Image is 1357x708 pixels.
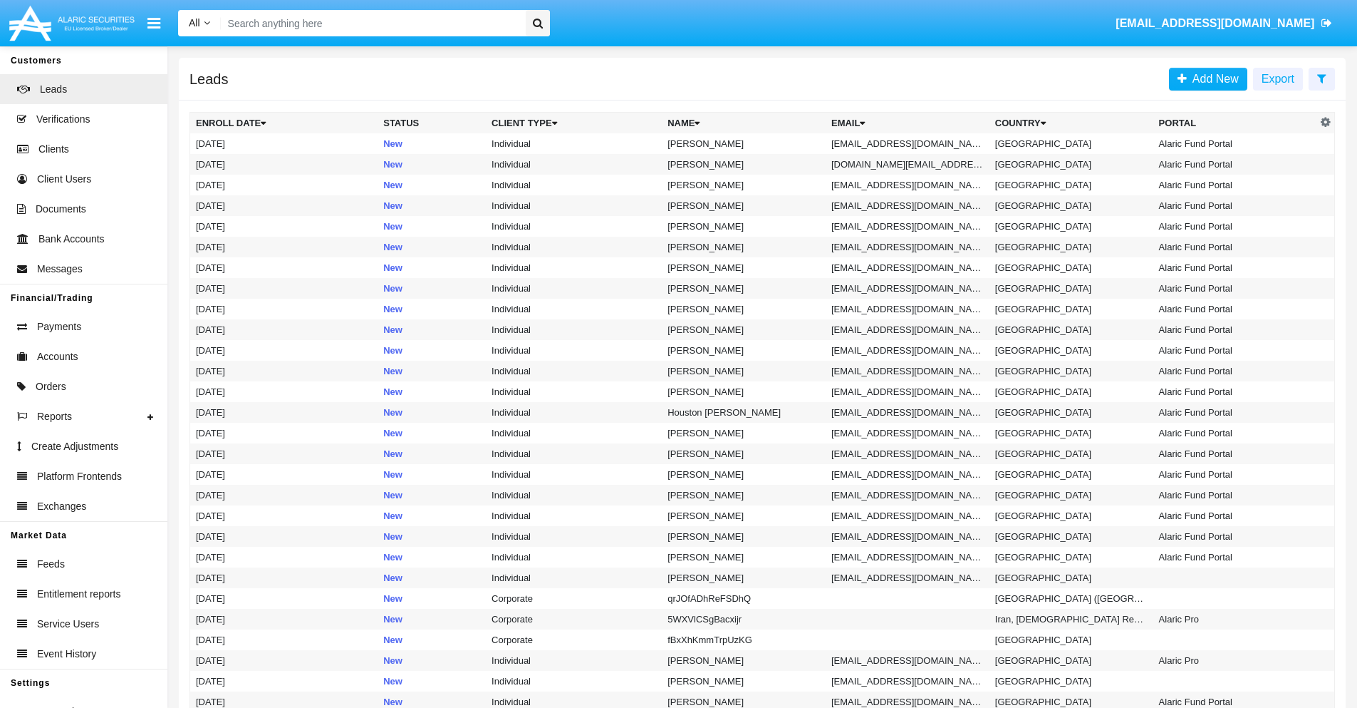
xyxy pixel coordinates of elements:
[989,133,1153,154] td: [GEOGRAPHIC_DATA]
[826,216,989,237] td: [EMAIL_ADDRESS][DOMAIN_NAME]
[826,402,989,423] td: [EMAIL_ADDRESS][DOMAIN_NAME]
[1169,68,1247,91] a: Add New
[1153,464,1317,485] td: Alaric Fund Portal
[1153,340,1317,361] td: Alaric Fund Portal
[826,257,989,278] td: [EMAIL_ADDRESS][DOMAIN_NAME]
[378,133,486,154] td: New
[190,402,378,423] td: [DATE]
[190,381,378,402] td: [DATE]
[190,278,378,299] td: [DATE]
[989,630,1153,650] td: [GEOGRAPHIC_DATA]
[486,464,662,485] td: Individual
[826,340,989,361] td: [EMAIL_ADDRESS][DOMAIN_NAME]
[378,650,486,671] td: New
[189,73,229,85] h5: Leads
[36,202,86,217] span: Documents
[989,671,1153,692] td: [GEOGRAPHIC_DATA]
[1153,402,1317,423] td: Alaric Fund Portal
[378,485,486,506] td: New
[662,299,826,319] td: [PERSON_NAME]
[1153,443,1317,464] td: Alaric Fund Portal
[826,650,989,671] td: [EMAIL_ADDRESS][DOMAIN_NAME]
[1187,73,1239,85] span: Add New
[31,439,118,454] span: Create Adjustments
[662,257,826,278] td: [PERSON_NAME]
[378,113,486,134] th: Status
[662,237,826,257] td: [PERSON_NAME]
[662,588,826,609] td: qrJOfADhReFSDhQ
[486,237,662,257] td: Individual
[37,557,65,572] span: Feeds
[378,568,486,588] td: New
[826,361,989,381] td: [EMAIL_ADDRESS][DOMAIN_NAME]
[37,499,86,514] span: Exchanges
[486,588,662,609] td: Corporate
[37,349,78,364] span: Accounts
[826,113,989,134] th: Email
[486,609,662,630] td: Corporate
[378,195,486,216] td: New
[1153,154,1317,175] td: Alaric Fund Portal
[1153,650,1317,671] td: Alaric Pro
[221,10,521,36] input: Search
[486,671,662,692] td: Individual
[486,485,662,506] td: Individual
[1153,381,1317,402] td: Alaric Fund Portal
[826,568,989,588] td: [EMAIL_ADDRESS][DOMAIN_NAME]
[486,402,662,423] td: Individual
[662,195,826,216] td: [PERSON_NAME]
[486,526,662,547] td: Individual
[989,299,1153,319] td: [GEOGRAPHIC_DATA]
[662,402,826,423] td: Houston [PERSON_NAME]
[662,630,826,650] td: fBxXhKmmTrpUzKG
[989,485,1153,506] td: [GEOGRAPHIC_DATA]
[190,485,378,506] td: [DATE]
[7,2,137,44] img: Logo image
[1153,423,1317,443] td: Alaric Fund Portal
[826,443,989,464] td: [EMAIL_ADDRESS][DOMAIN_NAME]
[36,112,90,127] span: Verifications
[37,617,99,632] span: Service Users
[662,609,826,630] td: 5WXVlCSgBacxijr
[662,526,826,547] td: [PERSON_NAME]
[662,671,826,692] td: [PERSON_NAME]
[662,133,826,154] td: [PERSON_NAME]
[378,154,486,175] td: New
[989,361,1153,381] td: [GEOGRAPHIC_DATA]
[826,195,989,216] td: [EMAIL_ADDRESS][DOMAIN_NAME]
[662,216,826,237] td: [PERSON_NAME]
[826,237,989,257] td: [EMAIL_ADDRESS][DOMAIN_NAME]
[37,172,91,187] span: Client Users
[486,278,662,299] td: Individual
[190,443,378,464] td: [DATE]
[190,299,378,319] td: [DATE]
[1153,526,1317,547] td: Alaric Fund Portal
[190,319,378,340] td: [DATE]
[486,319,662,340] td: Individual
[378,381,486,402] td: New
[37,319,81,334] span: Payments
[826,319,989,340] td: [EMAIL_ADDRESS][DOMAIN_NAME]
[1153,485,1317,506] td: Alaric Fund Portal
[1153,216,1317,237] td: Alaric Fund Portal
[662,547,826,568] td: [PERSON_NAME]
[190,340,378,361] td: [DATE]
[378,423,486,443] td: New
[826,506,989,526] td: [EMAIL_ADDRESS][DOMAIN_NAME]
[486,506,662,526] td: Individual
[989,547,1153,568] td: [GEOGRAPHIC_DATA]
[378,671,486,692] td: New
[1153,113,1317,134] th: Portal
[989,278,1153,299] td: [GEOGRAPHIC_DATA]
[1153,361,1317,381] td: Alaric Fund Portal
[989,506,1153,526] td: [GEOGRAPHIC_DATA]
[826,133,989,154] td: [EMAIL_ADDRESS][DOMAIN_NAME]
[486,299,662,319] td: Individual
[989,237,1153,257] td: [GEOGRAPHIC_DATA]
[190,175,378,195] td: [DATE]
[989,175,1153,195] td: [GEOGRAPHIC_DATA]
[378,464,486,485] td: New
[190,195,378,216] td: [DATE]
[1153,237,1317,257] td: Alaric Fund Portal
[486,175,662,195] td: Individual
